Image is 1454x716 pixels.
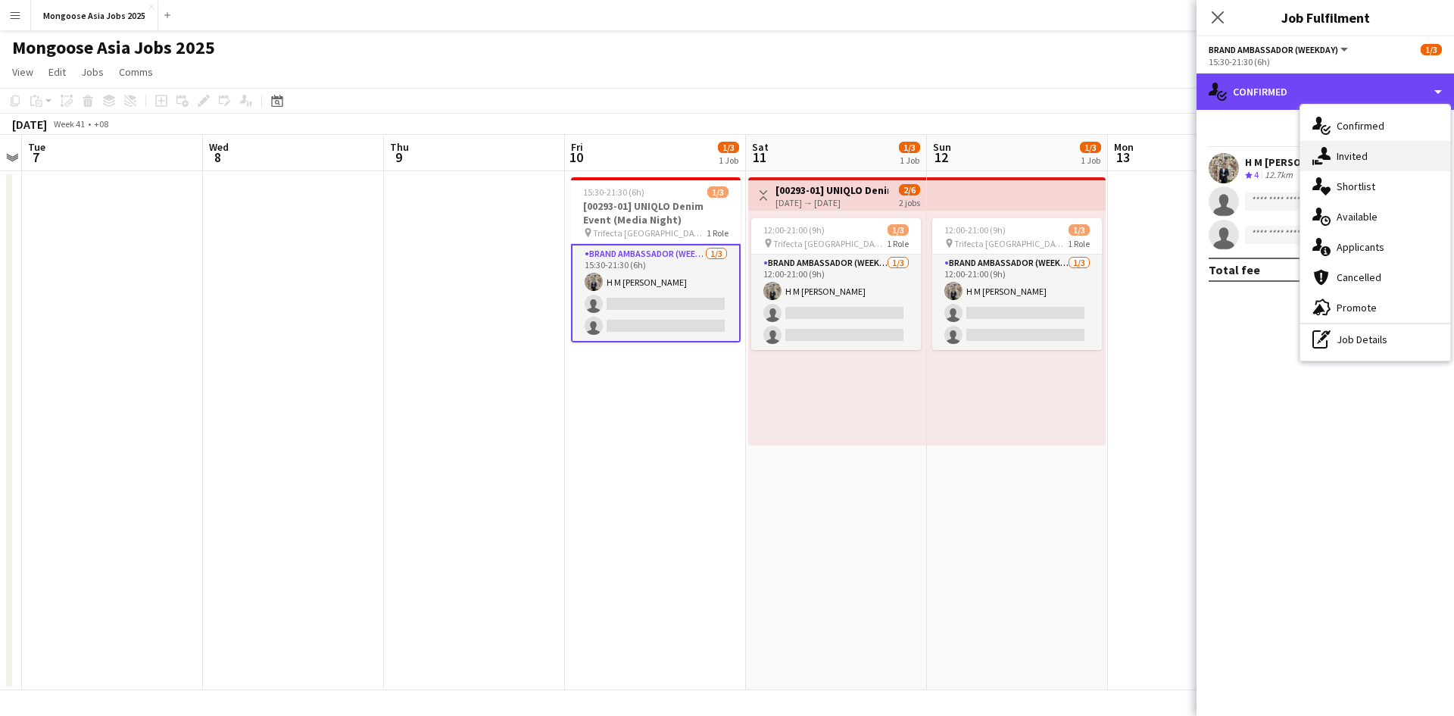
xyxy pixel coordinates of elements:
a: Comms [113,62,159,82]
span: Sun [933,140,951,154]
span: Shortlist [1337,180,1375,193]
app-card-role: Brand Ambassador (weekday)1/315:30-21:30 (6h)H M [PERSON_NAME] [571,244,741,342]
div: [DATE] [12,117,47,132]
h3: Job Fulfilment [1197,8,1454,27]
div: H M [PERSON_NAME] [1245,155,1345,169]
app-job-card: 15:30-21:30 (6h)1/3[00293-01] UNIQLO Denim Event (Media Night) Trifecta [GEOGRAPHIC_DATA]1 RoleBr... [571,177,741,342]
span: 1/3 [718,142,739,153]
span: Comms [119,65,153,79]
span: 1/3 [707,186,729,198]
div: 2 jobs [899,195,920,208]
span: Trifecta [GEOGRAPHIC_DATA] [773,238,887,249]
div: Total fee [1209,262,1260,277]
span: Mon [1114,140,1134,154]
button: Mongoose Asia Jobs 2025 [31,1,158,30]
span: 12:00-21:00 (9h) [944,224,1006,236]
span: Trifecta [GEOGRAPHIC_DATA] [954,238,1068,249]
span: Tue [28,140,45,154]
app-card-role: Brand Ambassador (weekend)1/312:00-21:00 (9h)H M [PERSON_NAME] [751,255,921,350]
span: Promote [1337,301,1377,314]
span: Available [1337,210,1378,224]
span: 1 Role [887,238,909,249]
div: 1 Job [1081,155,1100,166]
div: Job Details [1300,324,1450,355]
span: 7 [26,149,45,166]
span: Confirmed [1337,119,1384,133]
span: 11 [750,149,769,166]
span: 1/3 [1080,142,1101,153]
h3: [00293-01] UNIQLO Denim Event [775,183,888,197]
div: 1 Job [900,155,919,166]
div: +08 [94,118,108,130]
span: Brand Ambassador (weekday) [1209,44,1338,55]
span: Jobs [81,65,104,79]
h1: Mongoose Asia Jobs 2025 [12,36,215,59]
button: Brand Ambassador (weekday) [1209,44,1350,55]
div: 1 Job [719,155,738,166]
span: Thu [390,140,409,154]
app-card-role: Brand Ambassador (weekend)1/312:00-21:00 (9h)H M [PERSON_NAME] [932,255,1102,350]
h3: [00293-01] UNIQLO Denim Event (Media Night) [571,199,741,227]
app-job-card: 12:00-21:00 (9h)1/3 Trifecta [GEOGRAPHIC_DATA]1 RoleBrand Ambassador (weekend)1/312:00-21:00 (9h)... [751,218,921,350]
span: 1 Role [707,227,729,239]
span: 4 [1254,169,1259,180]
a: Jobs [75,62,110,82]
span: Cancelled [1337,270,1381,284]
span: 1/3 [1421,44,1442,55]
div: Confirmed [1197,73,1454,110]
div: 15:30-21:30 (6h) [1209,56,1442,67]
span: 8 [207,149,229,166]
span: View [12,65,33,79]
span: 9 [388,149,409,166]
span: 12 [931,149,951,166]
span: 1/3 [899,142,920,153]
app-job-card: 12:00-21:00 (9h)1/3 Trifecta [GEOGRAPHIC_DATA]1 RoleBrand Ambassador (weekend)1/312:00-21:00 (9h)... [932,218,1102,350]
div: 12.7km [1262,169,1296,182]
span: 1 Role [1068,238,1090,249]
span: 15:30-21:30 (6h) [583,186,644,198]
span: 1/3 [888,224,909,236]
span: 12:00-21:00 (9h) [763,224,825,236]
a: View [6,62,39,82]
a: Edit [42,62,72,82]
span: Fri [571,140,583,154]
span: Wed [209,140,229,154]
span: Applicants [1337,240,1384,254]
span: Edit [48,65,66,79]
span: 13 [1112,149,1134,166]
span: 10 [569,149,583,166]
span: 1/3 [1069,224,1090,236]
span: 2/6 [899,184,920,195]
div: [DATE] → [DATE] [775,197,888,208]
span: Trifecta [GEOGRAPHIC_DATA] [593,227,707,239]
span: Week 41 [50,118,88,130]
span: Invited [1337,149,1368,163]
span: Sat [752,140,769,154]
